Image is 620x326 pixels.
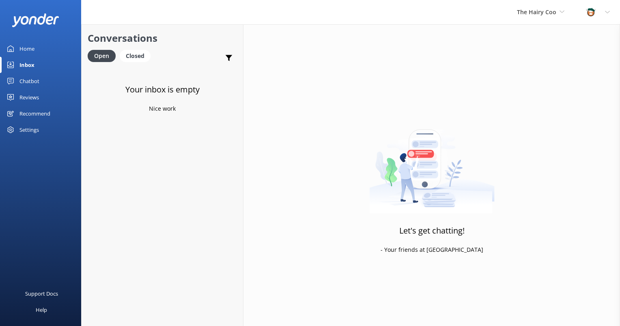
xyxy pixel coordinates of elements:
img: artwork of a man stealing a conversation from at giant smartphone [369,112,495,214]
div: Inbox [19,57,34,73]
p: - Your friends at [GEOGRAPHIC_DATA] [381,245,483,254]
h3: Let's get chatting! [399,224,465,237]
div: Settings [19,122,39,138]
div: Support Docs [25,285,58,302]
img: yonder-white-logo.png [12,13,59,27]
h3: Your inbox is empty [125,83,200,96]
div: Chatbot [19,73,39,89]
span: The Hairy Coo [517,8,556,16]
div: Home [19,41,34,57]
h2: Conversations [88,30,237,46]
p: Nice work [149,104,176,113]
div: Closed [120,50,151,62]
div: Recommend [19,105,50,122]
div: Help [36,302,47,318]
img: 457-1738239164.png [585,6,597,18]
div: Open [88,50,116,62]
a: Open [88,51,120,60]
div: Reviews [19,89,39,105]
a: Closed [120,51,155,60]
